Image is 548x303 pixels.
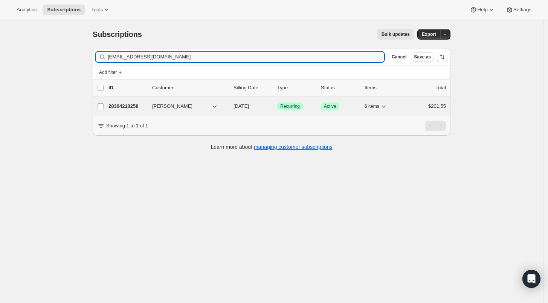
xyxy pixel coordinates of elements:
[12,5,41,15] button: Analytics
[108,84,446,92] div: IDCustomerBilling DateTypeStatusItemsTotal
[108,103,146,110] p: 28364210258
[377,29,414,40] button: Bulk updates
[522,270,540,288] div: Open Intercom Messenger
[436,84,446,92] p: Total
[211,143,333,151] p: Learn more about
[417,29,441,40] button: Export
[96,68,126,77] button: Add filter
[392,54,406,60] span: Cancel
[87,5,115,15] button: Tools
[234,84,271,92] p: Billing Date
[437,52,447,62] button: Sort the results
[411,52,434,61] button: Save as
[277,84,315,92] div: Type
[428,103,446,109] span: $201.55
[108,84,146,92] p: ID
[321,84,359,92] p: Status
[152,103,192,110] span: [PERSON_NAME]
[280,103,300,109] span: Recurring
[414,54,431,60] span: Save as
[47,7,81,13] span: Subscriptions
[501,5,536,15] button: Settings
[17,7,37,13] span: Analytics
[324,103,336,109] span: Active
[234,103,249,109] span: [DATE]
[148,100,223,112] button: [PERSON_NAME]
[106,122,148,130] p: Showing 1 to 1 of 1
[254,144,333,150] a: managing customer subscriptions
[108,101,446,112] div: 28364210258[PERSON_NAME][DATE]SuccessRecurringSuccessActive6 items$201.55
[43,5,85,15] button: Subscriptions
[425,121,446,131] nav: Pagination
[422,31,436,37] span: Export
[365,84,402,92] div: Items
[389,52,409,61] button: Cancel
[465,5,499,15] button: Help
[513,7,531,13] span: Settings
[365,101,388,112] button: 6 items
[99,69,117,75] span: Add filter
[108,52,384,62] input: Filter subscribers
[93,30,142,38] span: Subscriptions
[91,7,103,13] span: Tools
[477,7,487,13] span: Help
[365,103,379,109] span: 6 items
[382,31,410,37] span: Bulk updates
[152,84,227,92] p: Customer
